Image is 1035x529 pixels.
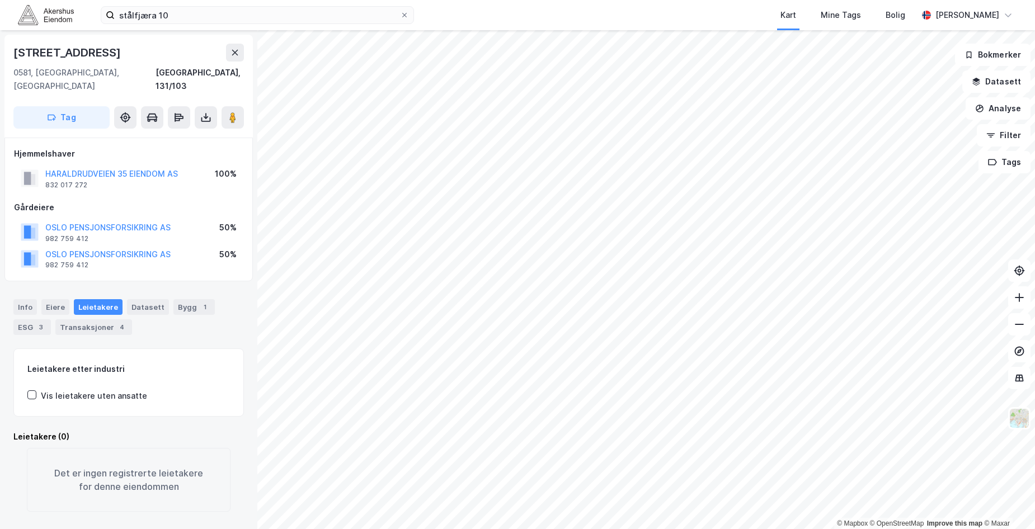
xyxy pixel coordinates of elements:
a: OpenStreetMap [870,519,924,527]
button: Bokmerker [955,44,1031,66]
div: [STREET_ADDRESS] [13,44,123,62]
div: 982 759 412 [45,234,88,243]
button: Datasett [962,70,1031,93]
div: 982 759 412 [45,261,88,270]
div: Leietakere [74,299,123,315]
button: Tags [978,151,1031,173]
div: 3 [35,322,46,333]
div: ESG [13,319,51,335]
img: akershus-eiendom-logo.9091f326c980b4bce74ccdd9f866810c.svg [18,5,74,25]
div: 1 [199,301,210,313]
div: Info [13,299,37,315]
div: 4 [116,322,128,333]
div: Eiere [41,299,69,315]
div: Det er ingen registrerte leietakere for denne eiendommen [27,448,230,512]
button: Tag [13,106,110,129]
iframe: Chat Widget [979,475,1035,529]
div: Leietakere etter industri [27,362,230,376]
div: Hjemmelshaver [14,147,243,160]
div: Mine Tags [821,8,861,22]
div: Bolig [886,8,905,22]
div: Transaksjoner [55,319,132,335]
a: Mapbox [837,519,868,527]
div: Kontrollprogram for chat [979,475,1035,529]
a: Improve this map [927,519,982,527]
div: 50% [219,248,237,261]
div: [PERSON_NAME] [935,8,999,22]
div: Kart [780,8,796,22]
div: 832 017 272 [45,181,87,190]
div: [GEOGRAPHIC_DATA], 131/103 [156,66,244,93]
input: Søk på adresse, matrikkel, gårdeiere, leietakere eller personer [115,7,400,23]
div: Datasett [127,299,169,315]
div: Vis leietakere uten ansatte [41,389,147,403]
div: 50% [219,221,237,234]
button: Filter [977,124,1031,147]
button: Analyse [966,97,1031,120]
div: 100% [215,167,237,181]
div: Gårdeiere [14,201,243,214]
div: Bygg [173,299,215,315]
div: Leietakere (0) [13,430,244,443]
img: Z [1009,408,1030,429]
div: 0581, [GEOGRAPHIC_DATA], [GEOGRAPHIC_DATA] [13,66,156,93]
